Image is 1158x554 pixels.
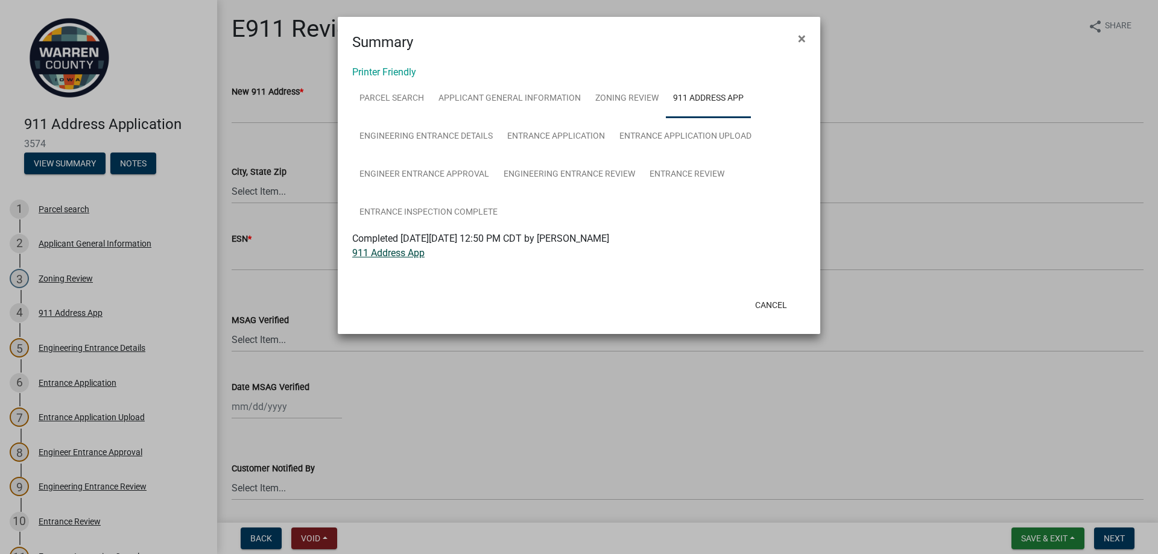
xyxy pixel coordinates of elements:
span: × [798,30,806,47]
a: Engineer Entrance Approval [352,156,496,194]
a: Entrance Application Upload [612,118,759,156]
a: 911 Address App [352,247,425,259]
h4: Summary [352,31,413,53]
a: Parcel search [352,80,431,118]
span: Completed [DATE][DATE] 12:50 PM CDT by [PERSON_NAME] [352,233,609,244]
button: Close [788,22,815,55]
a: Entrance Inspection Complete [352,194,505,232]
a: Entrance Application [500,118,612,156]
a: Engineering Entrance Details [352,118,500,156]
a: Applicant General Information [431,80,588,118]
a: 911 Address App [666,80,751,118]
a: Engineering Entrance Review [496,156,642,194]
a: Printer Friendly [352,66,416,78]
button: Cancel [745,294,797,316]
a: Zoning Review [588,80,666,118]
a: Entrance Review [642,156,732,194]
